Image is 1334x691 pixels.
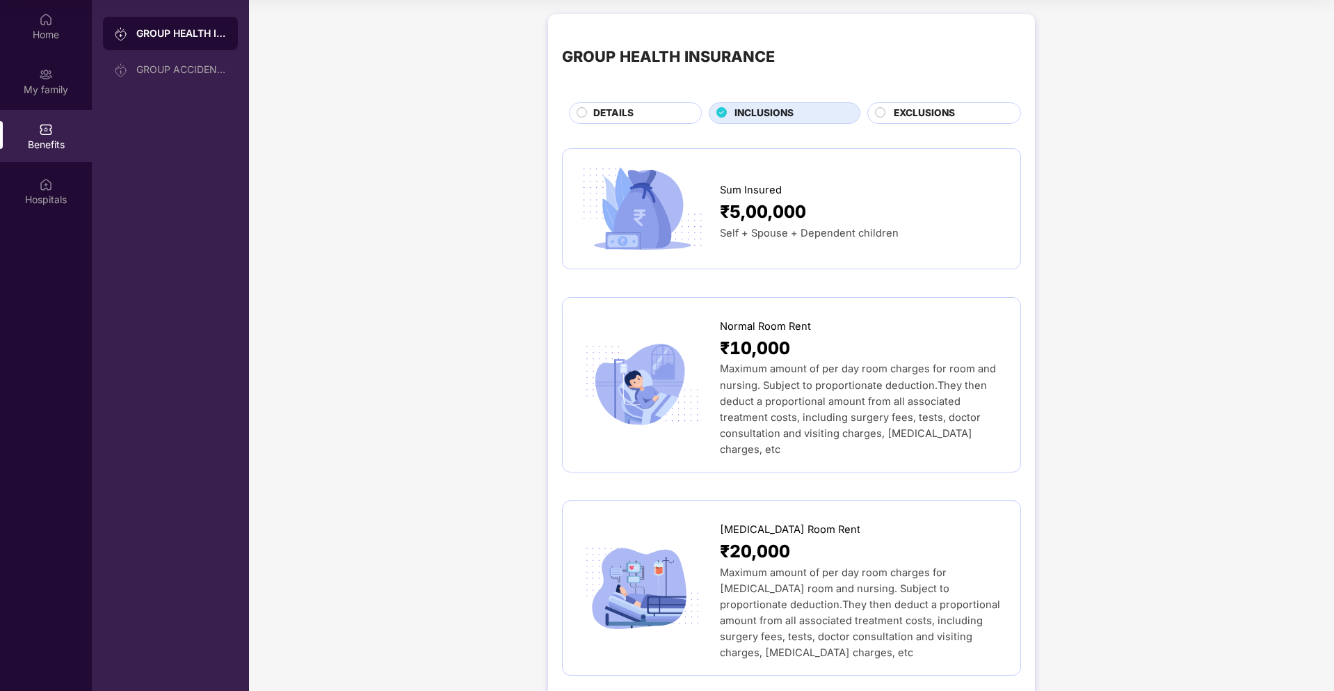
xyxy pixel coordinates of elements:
[114,27,128,41] img: svg+xml;base64,PHN2ZyB3aWR0aD0iMjAiIGhlaWdodD0iMjAiIHZpZXdCb3g9IjAgMCAyMCAyMCIgZmlsbD0ibm9uZSIgeG...
[577,163,708,255] img: icon
[734,106,794,121] span: INCLUSIONS
[894,106,955,121] span: EXCLUSIONS
[720,182,782,198] span: Sum Insured
[720,319,811,335] span: Normal Room Rent
[720,363,996,455] span: Maximum amount of per day room charges for room and nursing. Subject to proportionate deduction.T...
[39,177,53,191] img: svg+xml;base64,PHN2ZyBpZD0iSG9zcGl0YWxzIiB4bWxucz0iaHR0cDovL3d3dy53My5vcmcvMjAwMC9zdmciIHdpZHRoPS...
[720,522,860,538] span: [MEDICAL_DATA] Room Rent
[39,67,53,81] img: svg+xml;base64,PHN2ZyB3aWR0aD0iMjAiIGhlaWdodD0iMjAiIHZpZXdCb3g9IjAgMCAyMCAyMCIgZmlsbD0ibm9uZSIgeG...
[114,63,128,77] img: svg+xml;base64,PHN2ZyB3aWR0aD0iMjAiIGhlaWdodD0iMjAiIHZpZXdCb3g9IjAgMCAyMCAyMCIgZmlsbD0ibm9uZSIgeG...
[720,538,790,565] span: ₹20,000
[720,335,790,362] span: ₹10,000
[562,45,775,68] div: GROUP HEALTH INSURANCE
[577,339,708,431] img: icon
[720,566,1000,659] span: Maximum amount of per day room charges for [MEDICAL_DATA] room and nursing. Subject to proportion...
[720,198,806,225] span: ₹5,00,000
[136,64,227,75] div: GROUP ACCIDENTAL INSURANCE
[39,13,53,26] img: svg+xml;base64,PHN2ZyBpZD0iSG9tZSIgeG1sbnM9Imh0dHA6Ly93d3cudzMub3JnLzIwMDAvc3ZnIiB3aWR0aD0iMjAiIG...
[720,227,899,239] span: Self + Spouse + Dependent children
[577,542,708,634] img: icon
[136,26,227,40] div: GROUP HEALTH INSURANCE
[39,122,53,136] img: svg+xml;base64,PHN2ZyBpZD0iQmVuZWZpdHMiIHhtbG5zPSJodHRwOi8vd3d3LnczLm9yZy8yMDAwL3N2ZyIgd2lkdGg9Ij...
[593,106,634,121] span: DETAILS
